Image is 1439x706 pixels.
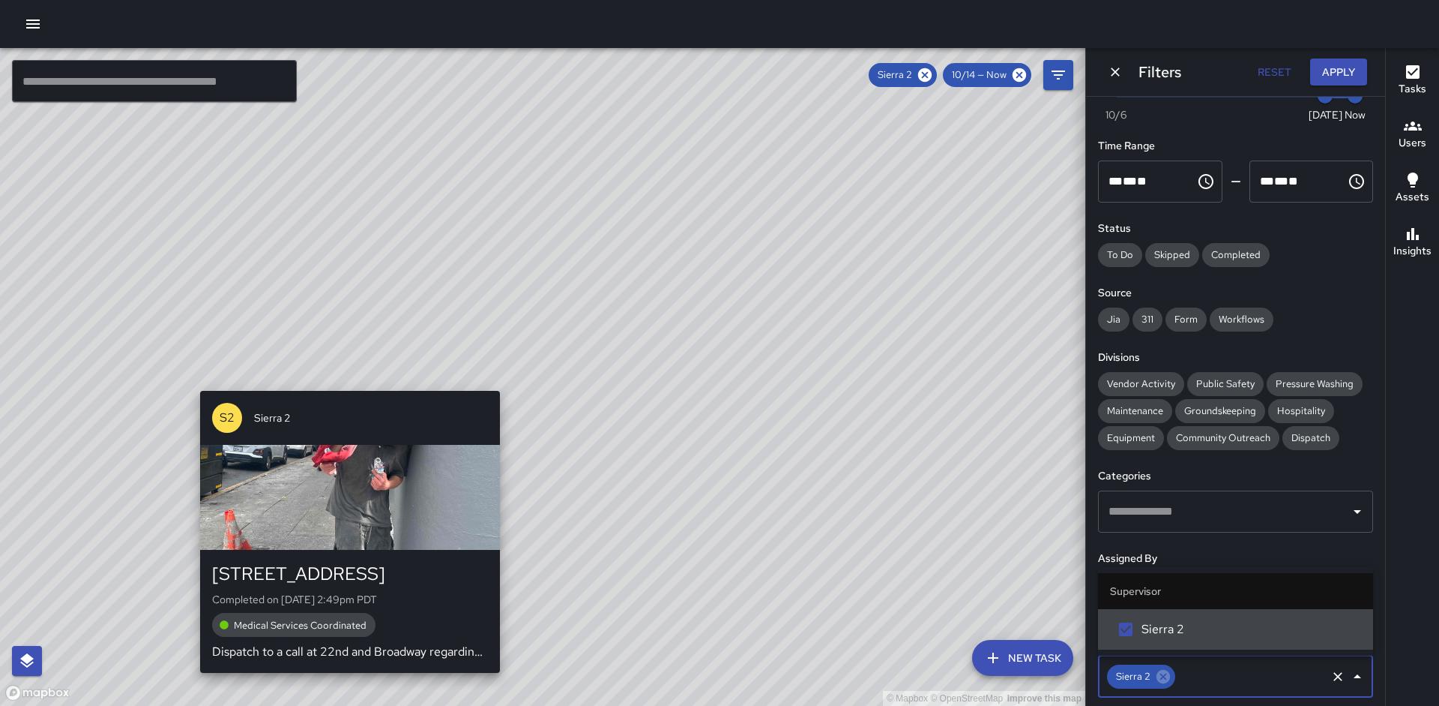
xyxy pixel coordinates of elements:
button: Open [1347,501,1368,522]
span: Hospitality [1268,404,1334,419]
button: New Task [972,640,1073,676]
li: Supervisor [1098,573,1373,609]
span: 311 [1132,312,1162,327]
p: S2 [220,409,235,427]
button: S2Sierra 2[STREET_ADDRESS]Completed on [DATE] 2:49pm PDTMedical Services CoordinatedDispatch to a... [200,391,500,673]
div: Form [1165,308,1207,332]
div: Dispatch [1282,426,1339,450]
span: Meridiem [1137,176,1147,187]
div: [STREET_ADDRESS] [212,562,488,586]
div: Community Outreach [1167,426,1279,450]
button: Choose time, selected time is 12:00 AM [1191,167,1221,197]
button: Assets [1386,162,1439,216]
div: Jia [1098,308,1129,332]
button: Choose time, selected time is 11:59 PM [1342,167,1372,197]
span: Skipped [1145,248,1199,263]
button: Users [1386,108,1439,162]
h6: Filters [1138,60,1181,84]
button: Close [1347,666,1368,687]
h6: Time Range [1098,138,1373,155]
h6: Status [1098,221,1373,237]
h6: Source [1098,285,1373,302]
div: Sierra 2 [869,63,937,87]
span: Sierra 2 [869,68,921,83]
span: Groundskeeping [1175,404,1265,419]
h6: Divisions [1098,350,1373,366]
div: Groundskeeping [1175,399,1265,423]
h6: Tasks [1399,81,1426,98]
span: Equipment [1098,431,1164,446]
span: Minutes [1123,176,1137,187]
span: Sierra 2 [1141,620,1361,638]
button: Tasks [1386,54,1439,108]
div: Equipment [1098,426,1164,450]
div: Public Safety [1187,372,1264,396]
span: Pressure Washing [1267,377,1363,392]
span: [DATE] [1309,107,1342,122]
div: 311 [1132,308,1162,332]
h6: Users [1399,135,1426,152]
span: Completed [1202,248,1270,263]
button: Apply [1310,59,1367,86]
span: To Do [1098,248,1142,263]
button: Filters [1043,60,1073,90]
span: Sierra 2 [1107,669,1159,684]
span: Dispatch [1282,431,1339,446]
div: 10/14 — Now [943,63,1031,87]
h6: Assigned By [1098,551,1373,567]
span: Now [1345,107,1366,122]
span: Public Safety [1187,377,1264,392]
span: Hours [1260,176,1274,187]
span: Minutes [1274,176,1288,187]
p: Completed on [DATE] 2:49pm PDT [212,592,488,607]
div: Workflows [1210,308,1273,332]
span: Community Outreach [1167,431,1279,446]
span: Workflows [1210,312,1273,327]
div: Vendor Activity [1098,372,1184,396]
span: 10/6 [1105,107,1126,122]
span: Sierra 2 [254,410,488,425]
span: Jia [1098,312,1129,327]
button: Clear [1327,666,1348,687]
button: Insights [1386,216,1439,270]
span: Meridiem [1288,176,1298,187]
h6: Insights [1393,243,1432,260]
div: Sierra 2 [1107,665,1175,689]
div: To Do [1098,243,1142,267]
div: Skipped [1145,243,1199,267]
button: Dismiss [1104,61,1126,83]
div: Maintenance [1098,399,1172,423]
p: Dispatch to a call at 22nd and Broadway regarding an individual discussing disturbance inside the... [212,643,488,661]
button: Reset [1250,59,1298,86]
span: Maintenance [1098,404,1172,419]
h6: Assets [1396,189,1429,206]
h6: Categories [1098,468,1373,485]
span: Form [1165,312,1207,327]
span: Vendor Activity [1098,377,1184,392]
div: Completed [1202,243,1270,267]
span: Medical Services Coordinated [225,618,375,633]
span: Hours [1108,176,1123,187]
div: Pressure Washing [1267,372,1363,396]
span: 10/14 — Now [943,68,1016,83]
div: Hospitality [1268,399,1334,423]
